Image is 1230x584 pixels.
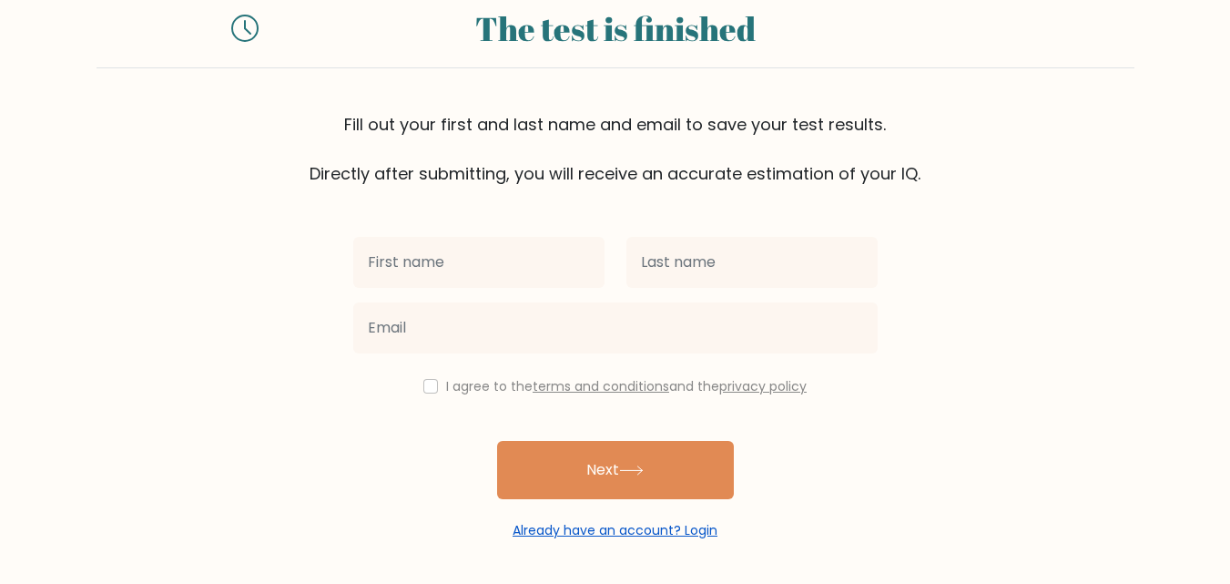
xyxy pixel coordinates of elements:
[446,377,807,395] label: I agree to the and the
[513,521,717,539] a: Already have an account? Login
[353,237,605,288] input: First name
[353,302,878,353] input: Email
[280,4,950,53] div: The test is finished
[497,441,734,499] button: Next
[533,377,669,395] a: terms and conditions
[719,377,807,395] a: privacy policy
[97,112,1134,186] div: Fill out your first and last name and email to save your test results. Directly after submitting,...
[626,237,878,288] input: Last name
